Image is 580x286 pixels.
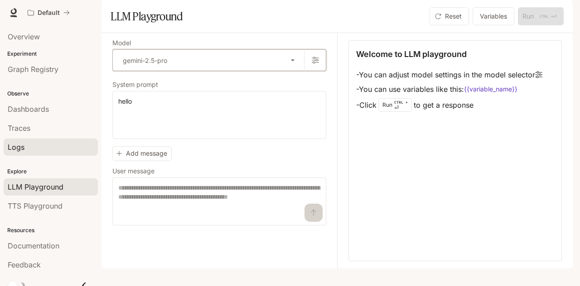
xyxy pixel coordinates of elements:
p: ⏎ [394,100,408,110]
button: Add message [112,146,172,161]
p: CTRL + [394,100,408,105]
li: - You can adjust model settings in the model selector [356,67,542,82]
p: gemini-2.5-pro [123,56,167,65]
p: Default [38,9,60,17]
li: - You can use variables like this: [356,82,542,96]
p: Welcome to LLM playground [356,48,467,60]
p: Model [112,40,131,46]
p: User message [112,168,155,174]
button: Variables [473,7,514,25]
div: gemini-2.5-pro [113,50,304,71]
button: All workspaces [24,4,74,22]
button: Reset [430,7,469,25]
div: Run [378,98,412,112]
h1: LLM Playground [111,7,183,25]
li: - Click to get a response [356,96,542,114]
code: {{variable_name}} [464,85,517,94]
p: System prompt [112,81,158,88]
